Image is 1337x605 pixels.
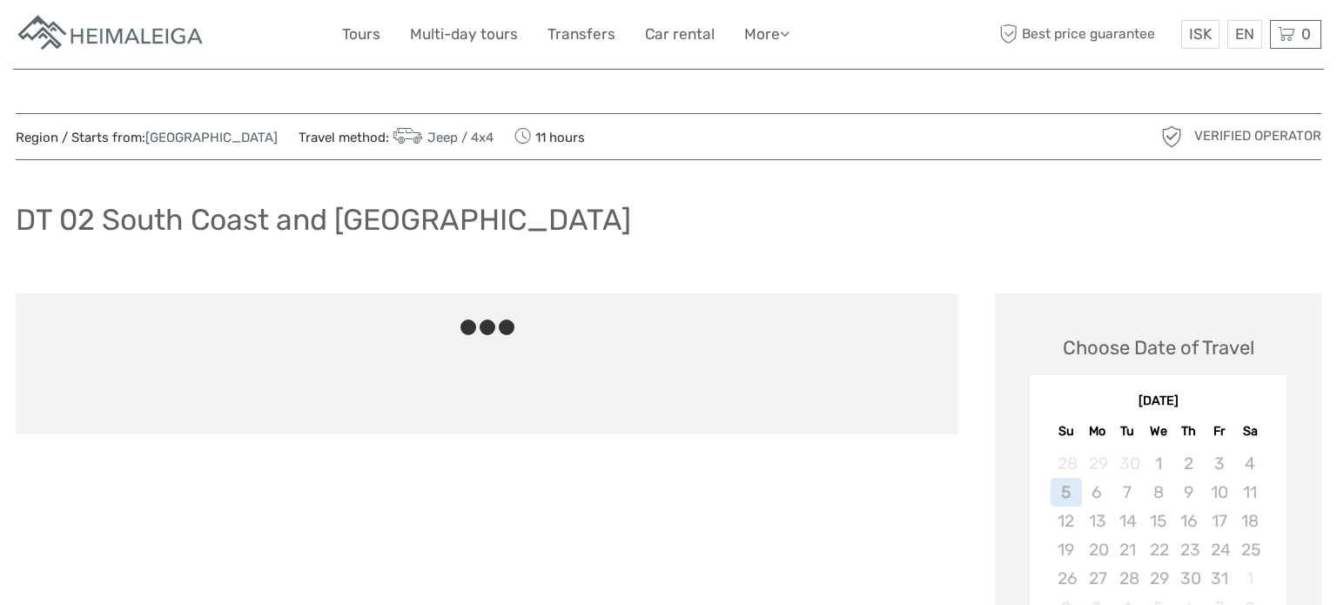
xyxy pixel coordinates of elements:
[995,20,1177,49] span: Best price guarantee
[1204,420,1234,443] div: Fr
[1082,535,1112,564] div: Not available Monday, October 20th, 2025
[1173,449,1204,478] div: Not available Thursday, October 2nd, 2025
[744,22,789,47] a: More
[1143,449,1173,478] div: Not available Wednesday, October 1st, 2025
[1082,478,1112,507] div: Not available Monday, October 6th, 2025
[16,129,278,147] span: Region / Starts from:
[1143,507,1173,535] div: Not available Wednesday, October 15th, 2025
[342,22,380,47] a: Tours
[1173,535,1204,564] div: Not available Thursday, October 23rd, 2025
[1143,535,1173,564] div: Not available Wednesday, October 22nd, 2025
[1112,535,1143,564] div: Not available Tuesday, October 21st, 2025
[16,202,631,238] h1: DT 02 South Coast and [GEOGRAPHIC_DATA]
[1189,25,1212,43] span: ISK
[1030,393,1287,411] div: [DATE]
[1143,478,1173,507] div: Not available Wednesday, October 8th, 2025
[1194,127,1321,145] span: Verified Operator
[1299,25,1313,43] span: 0
[1082,507,1112,535] div: Not available Monday, October 13th, 2025
[389,130,494,145] a: Jeep / 4x4
[1234,478,1265,507] div: Not available Saturday, October 11th, 2025
[1173,507,1204,535] div: Not available Thursday, October 16th, 2025
[1051,478,1081,507] div: Not available Sunday, October 5th, 2025
[1051,564,1081,593] div: Not available Sunday, October 26th, 2025
[410,22,518,47] a: Multi-day tours
[1143,564,1173,593] div: Not available Wednesday, October 29th, 2025
[1051,420,1081,443] div: Su
[1234,420,1265,443] div: Sa
[1112,507,1143,535] div: Not available Tuesday, October 14th, 2025
[1051,507,1081,535] div: Not available Sunday, October 12th, 2025
[1112,449,1143,478] div: Not available Tuesday, September 30th, 2025
[645,22,715,47] a: Car rental
[1112,564,1143,593] div: Not available Tuesday, October 28th, 2025
[548,22,615,47] a: Transfers
[1173,564,1204,593] div: Not available Thursday, October 30th, 2025
[299,124,494,149] span: Travel method:
[1063,334,1254,361] div: Choose Date of Travel
[1234,564,1265,593] div: Not available Saturday, November 1st, 2025
[1082,564,1112,593] div: Not available Monday, October 27th, 2025
[1112,478,1143,507] div: Not available Tuesday, October 7th, 2025
[1204,564,1234,593] div: Not available Friday, October 31st, 2025
[1173,478,1204,507] div: Not available Thursday, October 9th, 2025
[1082,449,1112,478] div: Not available Monday, September 29th, 2025
[1112,420,1143,443] div: Tu
[1234,535,1265,564] div: Not available Saturday, October 25th, 2025
[1204,449,1234,478] div: Not available Friday, October 3rd, 2025
[514,124,585,149] span: 11 hours
[1204,507,1234,535] div: Not available Friday, October 17th, 2025
[1082,420,1112,443] div: Mo
[1234,449,1265,478] div: Not available Saturday, October 4th, 2025
[1234,507,1265,535] div: Not available Saturday, October 18th, 2025
[1051,535,1081,564] div: Not available Sunday, October 19th, 2025
[1227,20,1262,49] div: EN
[1143,420,1173,443] div: We
[1173,420,1204,443] div: Th
[1204,478,1234,507] div: Not available Friday, October 10th, 2025
[1204,535,1234,564] div: Not available Friday, October 24th, 2025
[1158,123,1186,151] img: verified_operator_grey_128.png
[145,130,278,145] a: [GEOGRAPHIC_DATA]
[16,13,207,56] img: Apartments in Reykjavik
[1051,449,1081,478] div: Not available Sunday, September 28th, 2025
